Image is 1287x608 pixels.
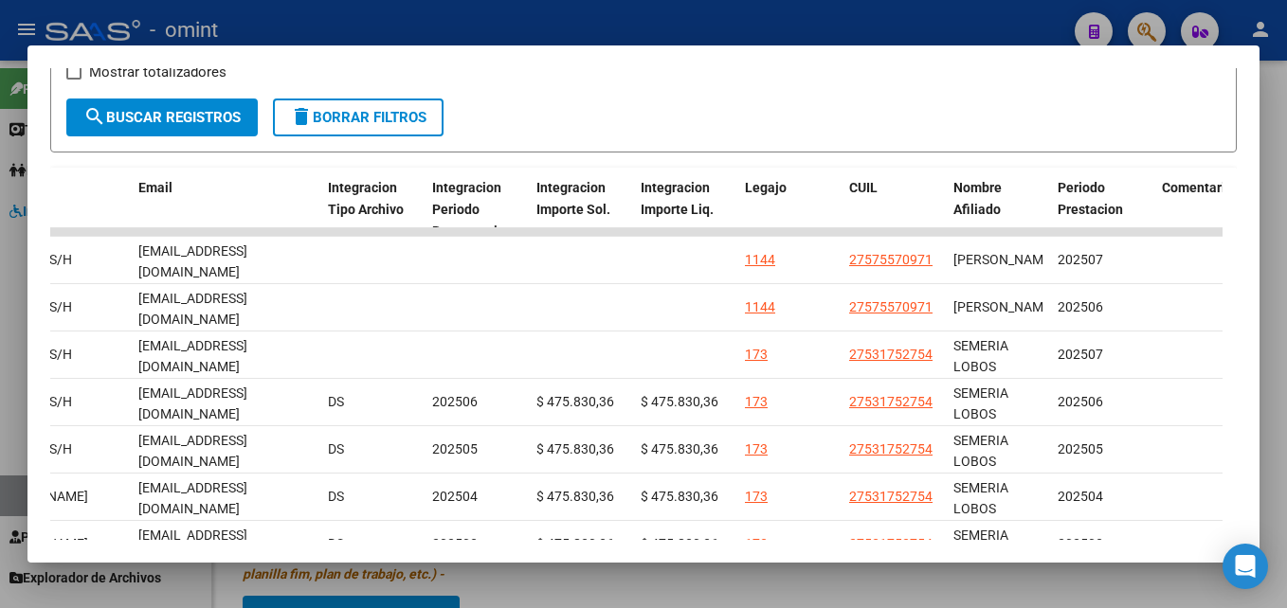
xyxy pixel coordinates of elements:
[849,536,933,551] span: 27531752754
[953,433,1008,492] span: SEMERIA LOBOS BRIANA
[849,252,933,267] span: 27575570971
[849,441,933,456] span: 27531752754
[745,438,768,460] div: 173
[328,489,344,504] span: DS
[1058,252,1103,267] span: 202507
[953,299,1055,314] span: [PERSON_NAME]
[138,480,247,517] span: [EMAIL_ADDRESS][DOMAIN_NAME]
[432,441,478,456] span: 202505
[328,441,344,456] span: DS
[641,536,718,551] span: $ 475.830,36
[953,252,1055,267] span: [PERSON_NAME]
[1223,544,1268,589] div: Open Intercom Messenger
[138,385,247,422] span: [EMAIL_ADDRESS][DOMAIN_NAME]
[953,385,1008,444] span: SEMERIA LOBOS BRIANA
[745,486,768,508] div: 173
[273,98,444,136] button: Borrar Filtros
[1058,536,1103,551] span: 202503
[83,109,241,126] span: Buscar Registros
[290,109,426,126] span: Borrar Filtros
[328,394,344,409] span: DS
[138,180,172,195] span: Email
[432,536,478,551] span: 202503
[536,489,614,504] span: $ 475.830,36
[1058,347,1103,362] span: 202507
[849,347,933,362] span: 27531752754
[432,489,478,504] span: 202504
[737,168,842,251] datatable-header-cell: Legajo
[745,249,775,271] div: 1144
[745,296,775,318] div: 1144
[320,168,425,251] datatable-header-cell: Integracion Tipo Archivo
[1058,299,1103,314] span: 202506
[131,168,320,251] datatable-header-cell: Email
[432,394,478,409] span: 202506
[1050,168,1154,251] datatable-header-cell: Periodo Prestacion
[432,180,513,239] span: Integracion Periodo Presentacion
[536,394,614,409] span: $ 475.830,36
[536,536,614,551] span: $ 475.830,36
[953,528,1008,586] span: SEMERIA LOBOS BRIANA
[1058,489,1103,504] span: 202504
[529,168,633,251] datatable-header-cell: Integracion Importe Sol.
[425,168,529,251] datatable-header-cell: Integracion Periodo Presentacion
[328,180,404,217] span: Integracion Tipo Archivo
[641,441,718,456] span: $ 475.830,36
[633,168,737,251] datatable-header-cell: Integracion Importe Liq.
[641,489,718,504] span: $ 475.830,36
[1058,441,1103,456] span: 202505
[138,528,247,564] span: [EMAIL_ADDRESS][DOMAIN_NAME]
[328,536,344,551] span: DS
[842,168,946,251] datatable-header-cell: CUIL
[745,533,768,555] div: 173
[83,105,106,128] mat-icon: search
[953,338,1008,397] span: SEMERIA LOBOS BRIANA
[849,299,933,314] span: 27575570971
[138,291,247,328] span: [EMAIL_ADDRESS][DOMAIN_NAME]
[953,480,1008,539] span: SEMERIA LOBOS BRIANA
[745,344,768,366] div: 173
[953,180,1002,217] span: Nombre Afiliado
[849,489,933,504] span: 27531752754
[290,105,313,128] mat-icon: delete
[89,61,227,83] span: Mostrar totalizadores
[536,441,614,456] span: $ 475.830,36
[138,338,247,375] span: [EMAIL_ADDRESS][DOMAIN_NAME]
[745,391,768,413] div: 173
[849,180,878,195] span: CUIL
[641,394,718,409] span: $ 475.830,36
[66,98,258,136] button: Buscar Registros
[138,433,247,470] span: [EMAIL_ADDRESS][DOMAIN_NAME]
[641,180,714,217] span: Integracion Importe Liq.
[849,394,933,409] span: 27531752754
[1058,180,1123,217] span: Periodo Prestacion
[138,243,247,280] span: [EMAIL_ADDRESS][DOMAIN_NAME]
[1058,394,1103,409] span: 202506
[946,168,1050,251] datatable-header-cell: Nombre Afiliado
[536,180,610,217] span: Integracion Importe Sol.
[745,180,787,195] span: Legajo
